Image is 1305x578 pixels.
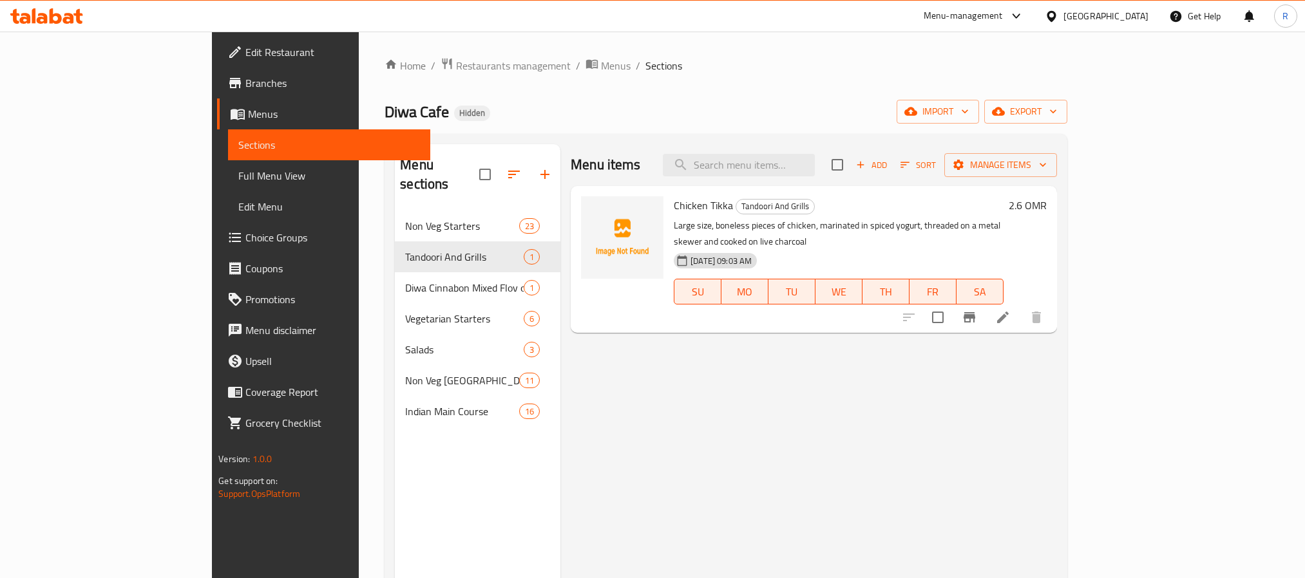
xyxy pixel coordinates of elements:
[405,342,524,357] span: Salads
[454,106,490,121] div: Hidden
[245,353,419,369] span: Upsell
[524,344,539,356] span: 3
[217,68,430,98] a: Branches
[892,155,944,175] span: Sort items
[248,106,419,122] span: Menus
[1282,9,1288,23] span: R
[868,283,904,301] span: TH
[245,230,419,245] span: Choice Groups
[815,279,862,304] button: WE
[924,304,951,331] span: Select to update
[395,241,560,272] div: Tandoori And Grills1
[395,272,560,303] div: Diwa Cinnabon Mixed Flov or Combo Pack1
[228,129,430,160] a: Sections
[954,302,985,333] button: Branch-specific-item
[957,279,1004,304] button: SA
[431,58,435,73] li: /
[218,472,278,489] span: Get support on:
[441,57,571,74] a: Restaurants management
[245,292,419,307] span: Promotions
[821,283,857,301] span: WE
[768,279,815,304] button: TU
[685,255,757,267] span: [DATE] 09:03 AM
[405,249,524,265] span: Tandoori And Grills
[499,159,529,190] span: Sort sections
[217,346,430,377] a: Upsell
[217,253,430,284] a: Coupons
[944,153,1057,177] button: Manage items
[727,283,763,301] span: MO
[228,191,430,222] a: Edit Menu
[995,104,1057,120] span: export
[400,155,479,194] h2: Menu sections
[674,279,721,304] button: SU
[524,282,539,294] span: 1
[897,155,939,175] button: Sort
[252,451,272,467] span: 1.0.0
[524,280,540,295] div: items
[680,283,716,301] span: SU
[854,158,889,172] span: Add
[395,210,560,241] div: Non Veg Starters23
[955,157,1047,173] span: Manage items
[385,57,1067,74] nav: breadcrumb
[217,284,430,315] a: Promotions
[645,58,682,73] span: Sections
[524,313,539,325] span: 6
[519,404,540,419] div: items
[663,154,815,176] input: search
[454,107,490,118] span: Hidden
[824,151,851,178] span: Select section
[636,58,640,73] li: /
[520,220,539,232] span: 23
[405,311,524,326] div: Vegetarian Starters
[851,155,892,175] button: Add
[674,196,733,215] span: Chicken Tikka
[245,75,419,91] span: Branches
[524,342,540,357] div: items
[721,279,768,304] button: MO
[524,311,540,326] div: items
[395,365,560,396] div: Non Veg [GEOGRAPHIC_DATA]11
[524,251,539,263] span: 1
[238,199,419,214] span: Edit Menu
[519,373,540,388] div: items
[217,315,430,346] a: Menu disclaimer
[995,310,1011,325] a: Edit menu item
[395,205,560,432] nav: Menu sections
[217,377,430,407] a: Coverage Report
[774,283,810,301] span: TU
[245,261,419,276] span: Coupons
[217,37,430,68] a: Edit Restaurant
[405,373,519,388] span: Non Veg [GEOGRAPHIC_DATA]
[519,218,540,234] div: items
[217,98,430,129] a: Menus
[218,451,250,467] span: Version:
[900,158,936,172] span: Sort
[395,334,560,365] div: Salads3
[395,303,560,334] div: Vegetarian Starters6
[924,8,1003,24] div: Menu-management
[851,155,892,175] span: Add item
[405,218,519,234] span: Non Veg Starters
[238,137,419,153] span: Sections
[520,406,539,418] span: 16
[736,199,814,214] span: Tandoori And Grills
[245,384,419,400] span: Coverage Report
[520,375,539,387] span: 11
[245,415,419,431] span: Grocery Checklist
[405,280,524,295] span: Diwa Cinnabon Mixed Flov or Combo Pack
[405,404,519,419] div: Indian Main Course
[586,57,631,74] a: Menus
[862,279,910,304] button: TH
[581,196,663,279] img: Chicken Tikka
[1063,9,1148,23] div: [GEOGRAPHIC_DATA]
[395,396,560,427] div: Indian Main Course16
[217,407,430,438] a: Grocery Checklist
[915,283,951,301] span: FR
[238,168,419,183] span: Full Menu View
